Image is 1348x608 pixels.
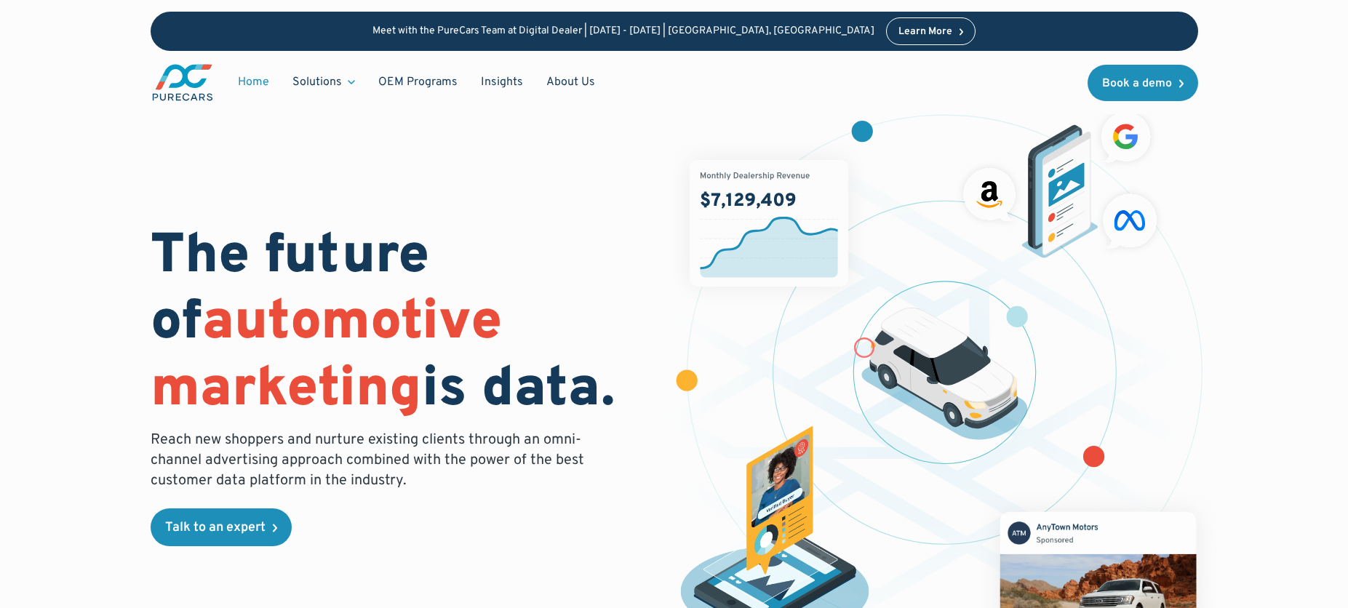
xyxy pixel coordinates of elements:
[281,68,367,96] div: Solutions
[165,521,266,535] div: Talk to an expert
[535,68,607,96] a: About Us
[226,68,281,96] a: Home
[367,68,469,96] a: OEM Programs
[886,17,976,45] a: Learn More
[151,63,215,103] img: purecars logo
[151,508,292,546] a: Talk to an expert
[292,74,342,90] div: Solutions
[151,430,593,491] p: Reach new shoppers and nurture existing clients through an omni-channel advertising approach comb...
[469,68,535,96] a: Insights
[898,27,952,37] div: Learn More
[151,289,502,425] span: automotive marketing
[861,308,1029,440] img: illustration of a vehicle
[690,160,848,287] img: chart showing monthly dealership revenue of $7m
[1102,78,1172,89] div: Book a demo
[151,225,657,424] h1: The future of is data.
[1088,65,1198,101] a: Book a demo
[372,25,874,38] p: Meet with the PureCars Team at Digital Dealer | [DATE] - [DATE] | [GEOGRAPHIC_DATA], [GEOGRAPHIC_...
[956,105,1165,258] img: ads on social media and advertising partners
[151,63,215,103] a: main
